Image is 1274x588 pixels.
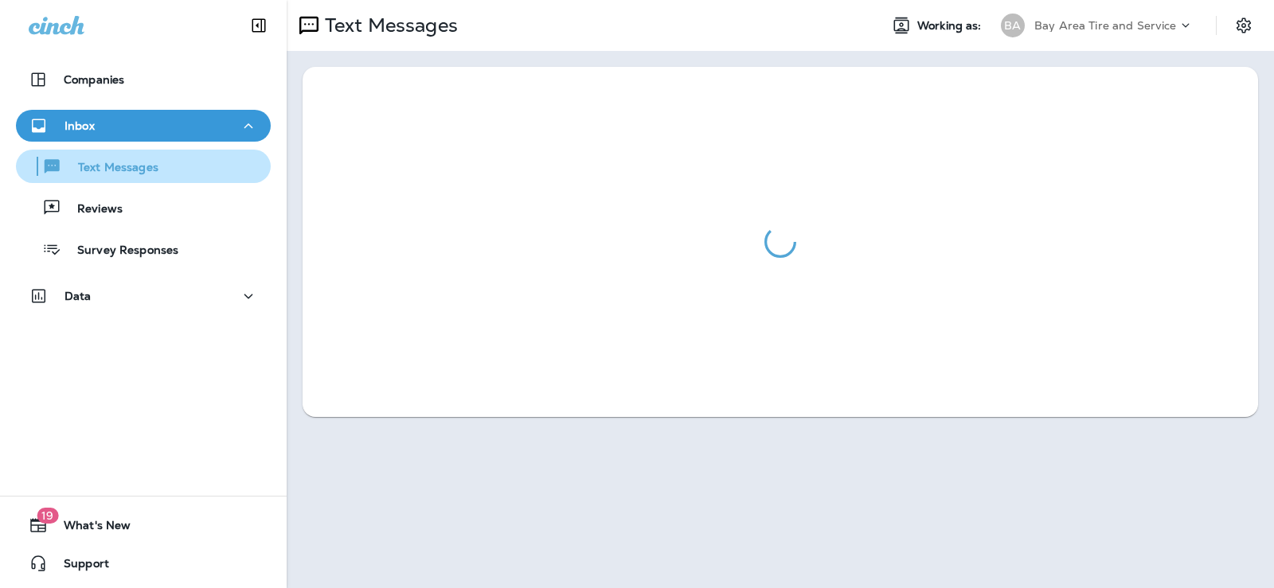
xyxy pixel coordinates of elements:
p: Text Messages [318,14,458,37]
button: Collapse Sidebar [236,10,281,41]
p: Companies [64,73,124,86]
span: Support [48,557,109,576]
button: Support [16,547,271,579]
p: Data [64,290,92,302]
span: What's New [48,519,131,538]
p: Survey Responses [61,243,178,259]
button: Settings [1229,11,1258,40]
p: Inbox [64,119,95,132]
button: Survey Responses [16,232,271,266]
button: Inbox [16,110,271,142]
button: Companies [16,64,271,95]
button: Data [16,280,271,312]
p: Bay Area Tire and Service [1034,19,1177,32]
p: Reviews [61,202,123,217]
button: Reviews [16,191,271,224]
p: Text Messages [62,161,158,176]
span: Working as: [917,19,985,33]
span: 19 [37,508,58,524]
button: Text Messages [16,150,271,183]
button: 19What's New [16,509,271,541]
div: BA [1001,14,1025,37]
